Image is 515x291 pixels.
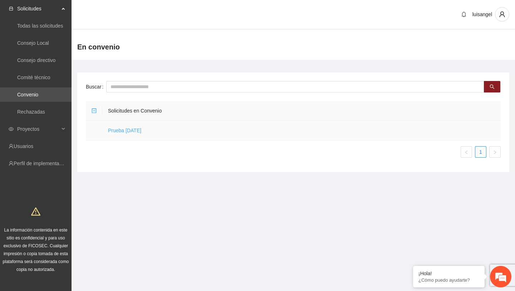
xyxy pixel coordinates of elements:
[475,147,486,157] a: 1
[14,161,69,166] a: Perfil de implementadora
[461,146,472,158] button: left
[17,57,55,63] a: Consejo directivo
[102,101,501,121] th: Solicitudes en Convenio
[108,128,141,133] a: Prueba [DATE]
[490,84,495,90] span: search
[17,23,63,29] a: Todas las solicitudes
[9,6,14,11] span: inbox
[475,146,486,158] li: 1
[3,228,69,272] span: La información contenida en este sitio es confidencial y para uso exclusivo de FICOSEC. Cualquier...
[484,81,500,92] button: search
[489,146,501,158] li: Next Page
[17,40,49,46] a: Consejo Local
[14,143,33,149] a: Usuarios
[17,92,38,97] a: Convenio
[17,1,59,16] span: Solicitudes
[458,9,470,20] button: bell
[489,146,501,158] button: right
[86,81,106,92] label: Buscar
[495,11,509,18] span: user
[458,11,469,17] span: bell
[464,150,469,154] span: left
[17,122,59,136] span: Proyectos
[461,146,472,158] li: Previous Page
[493,150,497,154] span: right
[92,108,97,113] span: minus-square
[17,109,45,115] a: Rechazadas
[418,277,479,283] p: ¿Cómo puedo ayudarte?
[17,75,50,80] a: Comité técnico
[77,41,120,53] span: En convenio
[9,127,14,132] span: eye
[495,7,509,22] button: user
[472,11,492,17] span: luisangel
[31,207,40,216] span: warning
[418,271,479,276] div: ¡Hola!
